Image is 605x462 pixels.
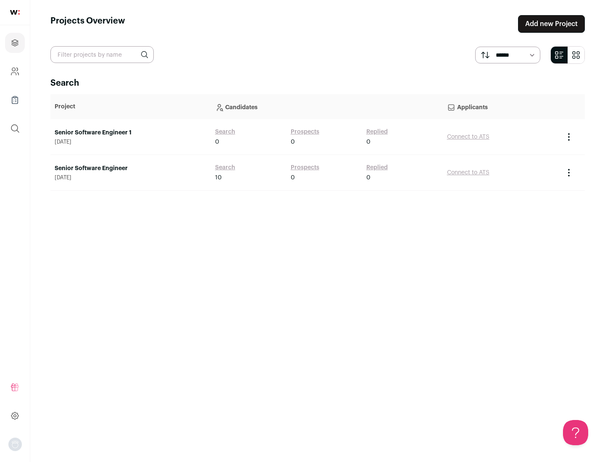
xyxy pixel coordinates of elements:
a: Projects [5,33,25,53]
span: [DATE] [55,139,207,145]
a: Prospects [291,128,319,136]
button: Open dropdown [8,438,22,451]
a: Senior Software Engineer [55,164,207,173]
a: Senior Software Engineer 1 [55,129,207,137]
span: 0 [215,138,219,146]
a: Search [215,128,235,136]
p: Candidates [215,98,439,115]
img: wellfound-shorthand-0d5821cbd27db2630d0214b213865d53afaa358527fdda9d0ea32b1df1b89c2c.svg [10,10,20,15]
button: Project Actions [564,132,574,142]
img: nopic.png [8,438,22,451]
a: Connect to ATS [447,170,489,176]
a: Replied [366,128,388,136]
a: Search [215,163,235,172]
span: 10 [215,173,222,182]
a: Company and ATS Settings [5,61,25,81]
button: Project Actions [564,168,574,178]
a: Connect to ATS [447,134,489,140]
span: 0 [366,138,371,146]
p: Applicants [447,98,555,115]
input: Filter projects by name [50,46,154,63]
a: Prospects [291,163,319,172]
span: 0 [291,138,295,146]
span: [DATE] [55,174,207,181]
p: Project [55,102,207,111]
span: 0 [291,173,295,182]
h2: Search [50,77,585,89]
a: Company Lists [5,90,25,110]
h1: Projects Overview [50,15,125,33]
span: 0 [366,173,371,182]
a: Replied [366,163,388,172]
a: Add new Project [518,15,585,33]
iframe: Help Scout Beacon - Open [563,420,588,445]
